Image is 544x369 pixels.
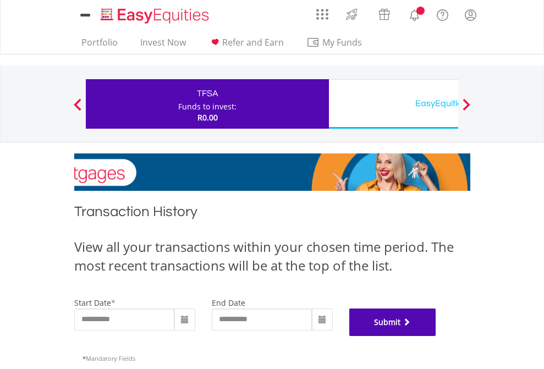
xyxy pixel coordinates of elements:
img: EasyMortage Promotion Banner [74,153,470,191]
a: Portfolio [77,37,122,54]
span: My Funds [306,35,378,49]
button: Next [455,104,477,115]
img: vouchers-v2.svg [375,5,393,23]
img: thrive-v2.svg [343,5,361,23]
img: grid-menu-icon.svg [316,8,328,20]
span: R0.00 [197,112,218,123]
button: Previous [67,104,89,115]
a: FAQ's and Support [428,3,457,25]
span: Refer and Earn [222,36,284,48]
a: Refer and Earn [204,37,288,54]
span: Mandatory Fields [83,354,135,362]
button: Submit [349,309,436,336]
label: start date [74,298,111,308]
img: EasyEquities_Logo.png [98,7,213,25]
label: end date [212,298,245,308]
div: View all your transactions within your chosen time period. The most recent transactions will be a... [74,238,470,276]
div: Funds to invest: [178,101,237,112]
h1: Transaction History [74,202,470,227]
a: AppsGrid [309,3,336,20]
a: Invest Now [136,37,190,54]
div: TFSA [92,86,322,101]
a: Home page [96,3,213,25]
a: My Profile [457,3,485,27]
a: Vouchers [368,3,400,23]
a: Notifications [400,3,428,25]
